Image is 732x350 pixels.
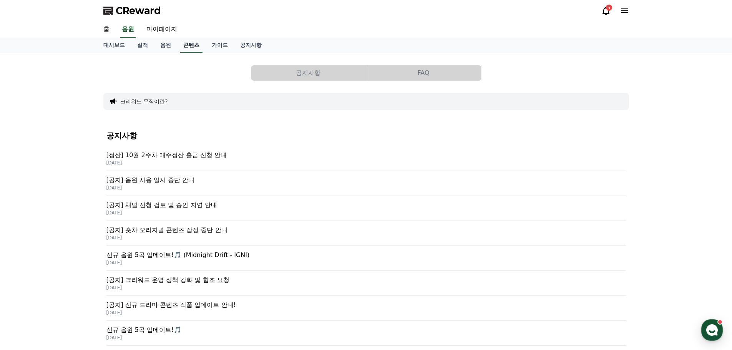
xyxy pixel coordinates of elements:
[119,255,128,261] span: 설정
[106,226,626,235] p: [공지] 숏챠 오리지널 콘텐츠 잠정 중단 안내
[106,196,626,221] a: [공지] 채널 신청 검토 및 승인 지연 안내 [DATE]
[106,210,626,216] p: [DATE]
[103,5,161,17] a: CReward
[106,321,626,346] a: 신규 음원 5곡 업데이트!🎵 [DATE]
[106,250,626,260] p: 신규 음원 5곡 업데이트!🎵 (Midnight Drift - IGNI)
[106,271,626,296] a: [공지] 크리워드 운영 정책 강화 및 협조 요청 [DATE]
[106,325,626,335] p: 신규 음원 5곡 업데이트!🎵
[106,176,626,185] p: [공지] 음원 사용 일시 중단 안내
[106,300,626,310] p: [공지] 신규 드라마 콘텐츠 작품 업데이트 안내!
[106,246,626,271] a: 신규 음원 5곡 업데이트!🎵 (Midnight Drift - IGNI) [DATE]
[24,255,29,261] span: 홈
[106,146,626,171] a: [정산] 10월 2주차 매주정산 출금 신청 안내 [DATE]
[106,221,626,246] a: [공지] 숏챠 오리지널 콘텐츠 잠정 중단 안내 [DATE]
[106,235,626,241] p: [DATE]
[70,255,80,262] span: 대화
[180,38,203,53] a: 콘텐츠
[97,22,116,38] a: 홈
[601,6,611,15] a: 5
[120,98,168,105] button: 크리워드 뮤직이란?
[106,185,626,191] p: [DATE]
[116,5,161,17] span: CReward
[106,131,626,140] h4: 공지사항
[99,244,148,263] a: 설정
[120,22,136,38] a: 음원
[106,160,626,166] p: [DATE]
[366,65,481,81] button: FAQ
[140,22,183,38] a: 마이페이지
[106,171,626,196] a: [공지] 음원 사용 일시 중단 안내 [DATE]
[154,38,177,53] a: 음원
[106,260,626,266] p: [DATE]
[2,244,51,263] a: 홈
[97,38,131,53] a: 대시보드
[106,310,626,316] p: [DATE]
[51,244,99,263] a: 대화
[234,38,268,53] a: 공지사항
[106,275,626,285] p: [공지] 크리워드 운영 정책 강화 및 협조 요청
[106,151,626,160] p: [정산] 10월 2주차 매주정산 출금 신청 안내
[106,296,626,321] a: [공지] 신규 드라마 콘텐츠 작품 업데이트 안내! [DATE]
[106,201,626,210] p: [공지] 채널 신청 검토 및 승인 지연 안내
[131,38,154,53] a: 실적
[206,38,234,53] a: 가이드
[606,5,612,11] div: 5
[366,65,481,81] a: FAQ
[251,65,366,81] button: 공지사항
[106,285,626,291] p: [DATE]
[106,335,626,341] p: [DATE]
